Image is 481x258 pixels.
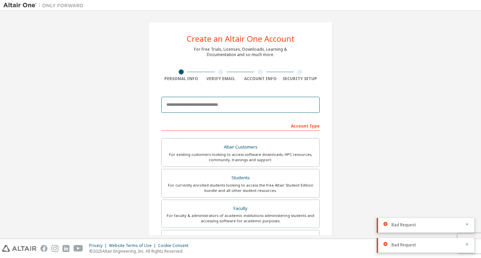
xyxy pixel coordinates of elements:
div: Create an Altair One Account [187,35,295,43]
div: Account Type [161,120,320,131]
span: Bad Request [391,242,416,248]
div: Security Setup [280,76,320,81]
img: instagram.svg [51,245,58,252]
div: Personal Info [161,76,201,81]
img: linkedin.svg [62,245,69,252]
div: For Free Trials, Licenses, Downloads, Learning & Documentation and so much more. [194,47,287,57]
p: © 2025 Altair Engineering, Inc. All Rights Reserved. [89,248,192,254]
div: Everyone else [166,234,315,244]
div: Privacy [89,243,109,248]
div: For existing customers looking to access software downloads, HPC resources, community, trainings ... [166,152,315,163]
span: Bad Request [391,222,416,228]
div: Verify Email [201,76,241,81]
div: Cookie Consent [158,243,192,248]
img: youtube.svg [73,245,83,252]
img: Altair One [3,2,87,9]
div: Website Terms of Use [109,243,158,248]
img: facebook.svg [40,245,47,252]
div: Faculty [166,204,315,213]
img: altair_logo.svg [2,245,36,252]
div: For faculty & administrators of academic institutions administering students and accessing softwa... [166,213,315,224]
div: Students [166,173,315,183]
div: Account Info [240,76,280,81]
div: For currently enrolled students looking to access the free Altair Student Edition bundle and all ... [166,183,315,193]
div: Altair Customers [166,143,315,152]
